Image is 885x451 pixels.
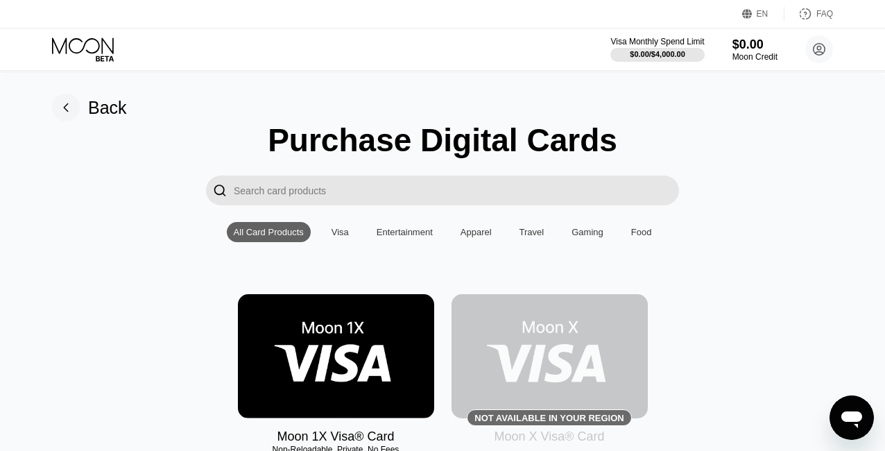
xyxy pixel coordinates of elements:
[88,98,127,118] div: Back
[610,37,704,62] div: Visa Monthly Spend Limit$0.00/$4,000.00
[513,222,551,242] div: Travel
[52,94,127,121] div: Back
[742,7,784,21] div: EN
[732,37,777,52] div: $0.00
[732,52,777,62] div: Moon Credit
[234,176,679,205] input: Search card products
[519,227,544,237] div: Travel
[784,7,833,21] div: FAQ
[624,222,659,242] div: Food
[377,227,433,237] div: Entertainment
[630,50,685,58] div: $0.00 / $4,000.00
[454,222,499,242] div: Apparel
[206,176,234,205] div: 
[325,222,356,242] div: Visa
[370,222,440,242] div: Entertainment
[452,294,648,418] div: Not available in your region
[830,395,874,440] iframe: Button to launch messaging window
[332,227,349,237] div: Visa
[227,222,311,242] div: All Card Products
[757,9,768,19] div: EN
[732,37,777,62] div: $0.00Moon Credit
[474,413,624,423] div: Not available in your region
[494,429,604,444] div: Moon X Visa® Card
[610,37,704,46] div: Visa Monthly Spend Limit
[277,429,394,444] div: Moon 1X Visa® Card
[234,227,304,237] div: All Card Products
[572,227,603,237] div: Gaming
[565,222,610,242] div: Gaming
[213,182,227,198] div: 
[461,227,492,237] div: Apparel
[631,227,652,237] div: Food
[816,9,833,19] div: FAQ
[268,121,617,159] div: Purchase Digital Cards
